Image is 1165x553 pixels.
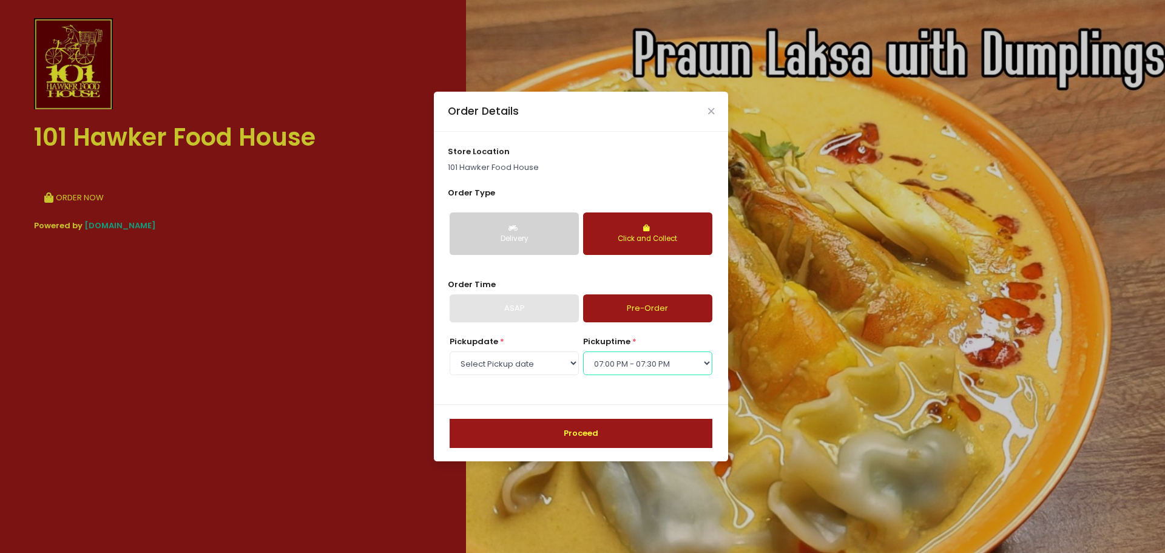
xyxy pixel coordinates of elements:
div: Order Details [448,103,519,119]
button: Close [708,108,714,114]
button: Click and Collect [583,212,712,255]
span: Pickup date [450,336,498,347]
span: pickup time [583,336,630,347]
div: Delivery [458,234,570,245]
button: Proceed [450,419,712,448]
p: 101 Hawker Food House [448,161,715,174]
div: Click and Collect [592,234,704,245]
span: Order Time [448,279,496,290]
span: Order Type [448,187,495,198]
a: Pre-Order [583,294,712,322]
button: Delivery [450,212,579,255]
span: store location [448,146,510,157]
